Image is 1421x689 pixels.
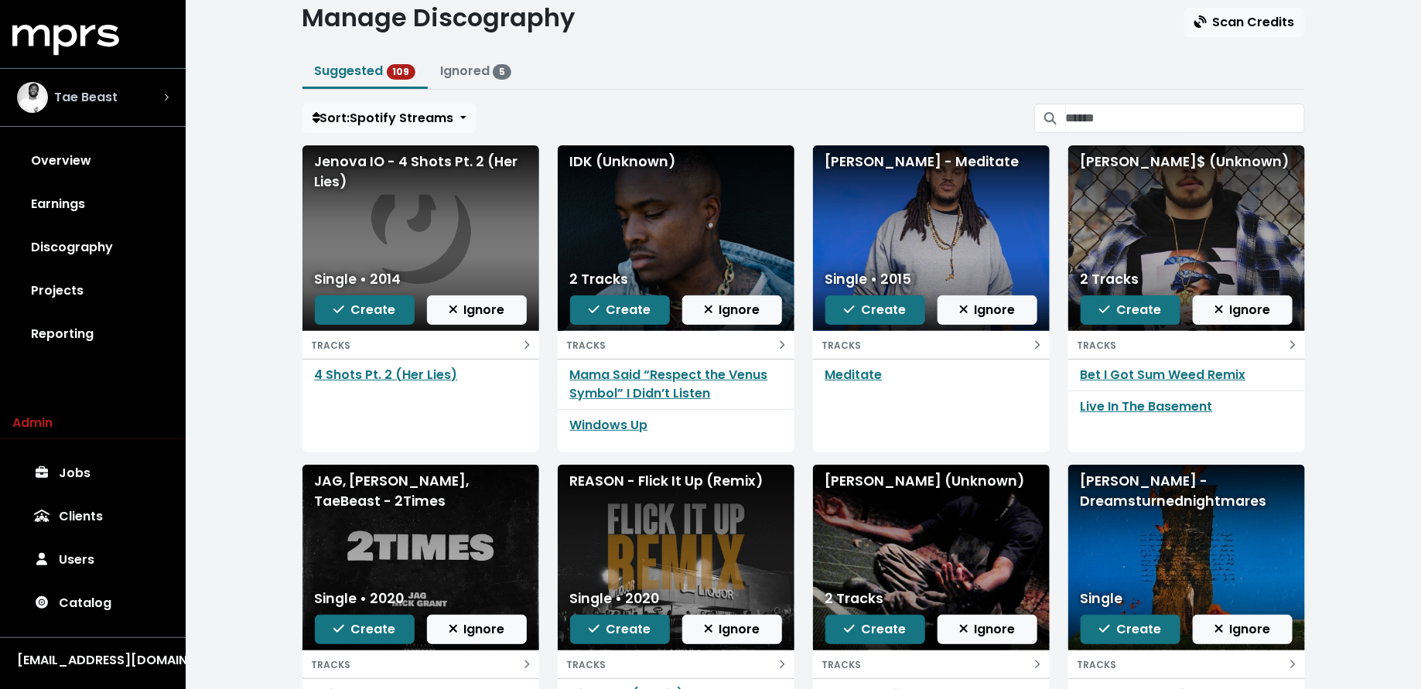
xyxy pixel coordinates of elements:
[813,650,1050,678] button: TRACKS
[1099,301,1161,319] span: Create
[570,615,670,644] button: Create
[822,658,862,671] small: TRACKS
[558,331,794,359] button: TRACKS
[427,295,527,325] button: Ignore
[315,588,405,609] div: Single • 2020
[1068,650,1305,678] button: TRACKS
[1081,397,1213,415] a: Live In The Basement
[315,152,527,193] div: Jenova IO - 4 Shots Pt. 2 (Her Lies)
[1081,615,1180,644] button: Create
[12,312,173,356] a: Reporting
[1068,331,1305,359] button: TRACKS
[1078,339,1117,352] small: TRACKS
[1081,152,1293,172] div: [PERSON_NAME]$ (Unknown)
[333,620,395,638] span: Create
[704,301,760,319] span: Ignore
[825,366,883,384] a: Meditate
[12,582,173,625] a: Catalog
[12,182,173,226] a: Earnings
[333,301,395,319] span: Create
[12,538,173,582] a: Users
[302,331,539,359] button: TRACKS
[813,331,1050,359] button: TRACKS
[825,295,925,325] button: Create
[1193,295,1293,325] button: Ignore
[315,471,527,512] div: JAG, [PERSON_NAME], TaeBeast - 2Times
[570,471,782,491] div: REASON - Flick It Up (Remix)
[570,152,782,172] div: IDK (Unknown)
[315,615,415,644] button: Create
[1214,301,1271,319] span: Ignore
[570,416,648,434] a: Windows Up
[440,62,511,80] a: Ignored 5
[1184,8,1305,37] button: Scan Credits
[315,269,401,289] div: Single • 2014
[844,620,906,638] span: Create
[589,620,651,638] span: Create
[1081,471,1293,512] div: [PERSON_NAME] - Dreamsturnednightmares
[1081,295,1180,325] button: Create
[427,615,527,644] button: Ignore
[12,650,173,670] button: [EMAIL_ADDRESS][DOMAIN_NAME]
[1081,588,1123,609] div: Single
[12,269,173,312] a: Projects
[570,588,660,609] div: Single • 2020
[682,615,782,644] button: Ignore
[1078,658,1117,671] small: TRACKS
[558,650,794,678] button: TRACKS
[12,495,173,538] a: Clients
[17,651,169,670] div: [EMAIL_ADDRESS][DOMAIN_NAME]
[938,615,1037,644] button: Ignore
[449,301,505,319] span: Ignore
[315,62,416,80] a: Suggested 109
[570,295,670,325] button: Create
[844,301,906,319] span: Create
[825,269,912,289] div: Single • 2015
[825,615,925,644] button: Create
[1081,366,1246,384] a: Bet I Got Sum Weed Remix
[959,301,1016,319] span: Ignore
[1193,615,1293,644] button: Ignore
[825,152,1037,172] div: [PERSON_NAME] - Meditate
[1194,13,1295,31] span: Scan Credits
[938,295,1037,325] button: Ignore
[493,64,511,80] span: 5
[1099,620,1161,638] span: Create
[312,339,351,352] small: TRACKS
[1081,269,1139,289] div: 2 Tracks
[1214,620,1271,638] span: Ignore
[704,620,760,638] span: Ignore
[589,301,651,319] span: Create
[12,226,173,269] a: Discography
[312,658,351,671] small: TRACKS
[567,658,606,671] small: TRACKS
[959,620,1016,638] span: Ignore
[822,339,862,352] small: TRACKS
[12,30,119,48] a: mprs logo
[570,366,768,402] a: Mama Said “Respect the Venus Symbol” I Didn’t Listen
[567,339,606,352] small: TRACKS
[54,88,118,107] span: Tae Beast
[313,109,454,127] span: Sort: Spotify Streams
[825,588,884,609] div: 2 Tracks
[12,452,173,495] a: Jobs
[387,64,416,80] span: 109
[12,139,173,182] a: Overview
[302,104,477,133] button: Sort:Spotify Streams
[17,82,48,113] img: The selected account / producer
[315,295,415,325] button: Create
[682,295,782,325] button: Ignore
[825,471,1037,491] div: [PERSON_NAME] (Unknown)
[302,650,539,678] button: TRACKS
[449,620,505,638] span: Ignore
[570,269,629,289] div: 2 Tracks
[315,366,458,384] a: 4 Shots Pt. 2 (Her Lies)
[1066,104,1305,133] input: Search suggested projects
[302,3,576,32] h1: Manage Discography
